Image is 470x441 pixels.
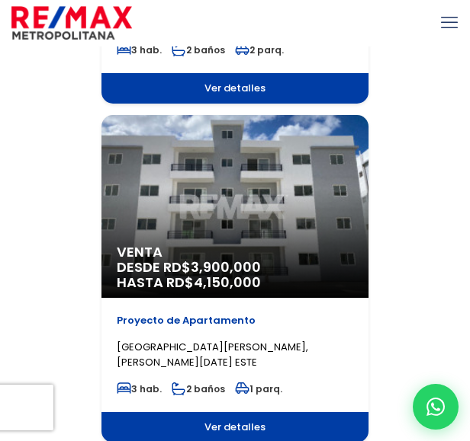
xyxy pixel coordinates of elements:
[210,1,247,14] span: Correo
[436,10,462,36] a: mobile menu
[117,340,308,369] span: [GEOGRAPHIC_DATA][PERSON_NAME], [PERSON_NAME][DATE] ESTE
[117,382,162,395] span: 3 hab.
[11,4,132,42] a: RE/MAX Metropolitana
[117,43,162,56] span: 3 hab.
[191,257,261,276] span: 3,900,000
[235,43,284,56] span: 2 parq.
[117,313,353,328] p: Proyecto de Apartamento
[172,382,225,395] span: 2 baños
[117,244,353,260] span: Venta
[117,275,353,290] span: HASTA RD$
[172,43,225,56] span: 2 baños
[235,382,282,395] span: 1 parq.
[11,4,132,42] img: remax-metropolitana-logo
[101,73,369,104] span: Ver detalles
[117,260,353,290] span: DESDE RD$
[194,273,261,292] span: 4,150,000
